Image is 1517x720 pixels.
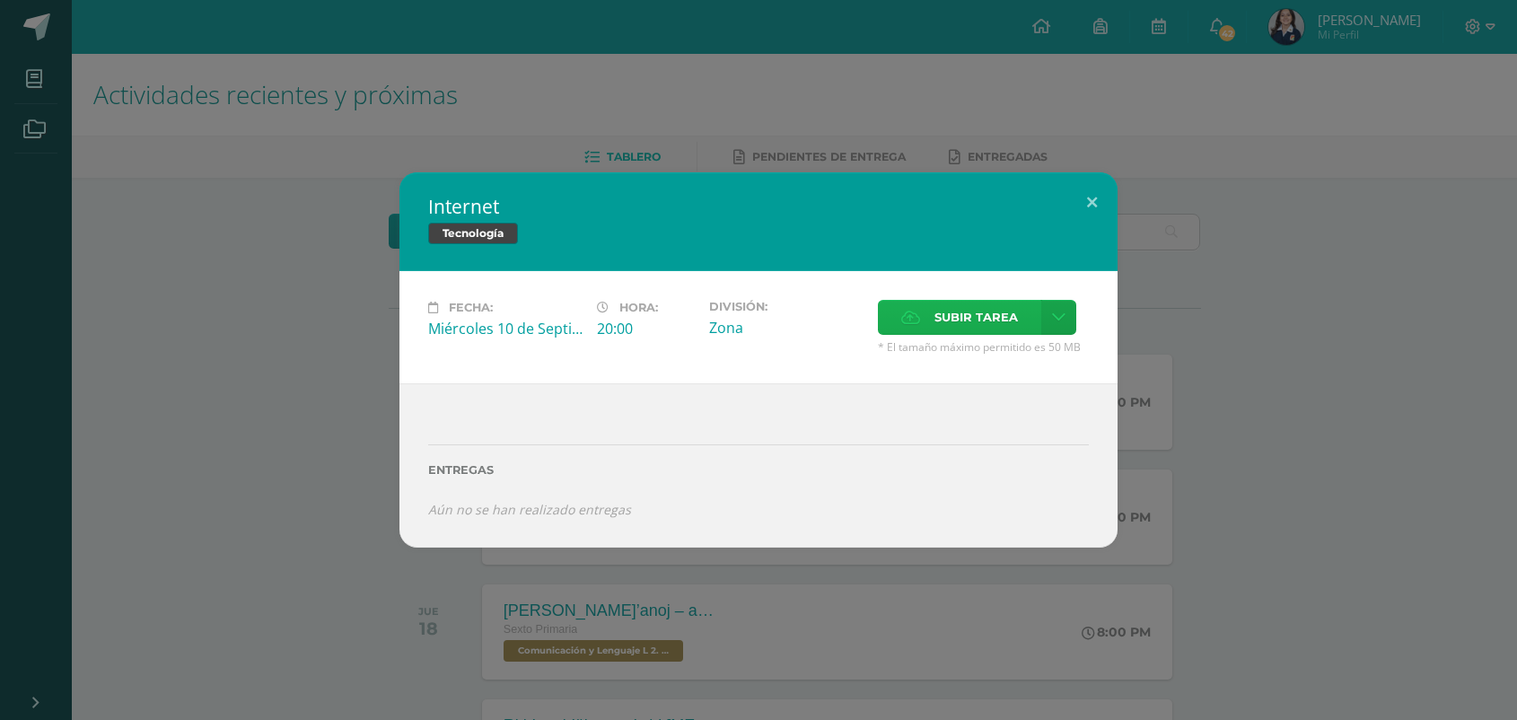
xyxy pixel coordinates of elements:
[619,301,658,314] span: Hora:
[597,319,695,338] div: 20:00
[878,339,1089,355] span: * El tamaño máximo permitido es 50 MB
[449,301,493,314] span: Fecha:
[428,223,518,244] span: Tecnología
[428,501,631,518] i: Aún no se han realizado entregas
[1066,172,1118,233] button: Close (Esc)
[428,319,583,338] div: Miércoles 10 de Septiembre
[428,463,1089,477] label: Entregas
[934,301,1018,334] span: Subir tarea
[428,194,1089,219] h2: Internet
[709,318,864,338] div: Zona
[709,300,864,313] label: División:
